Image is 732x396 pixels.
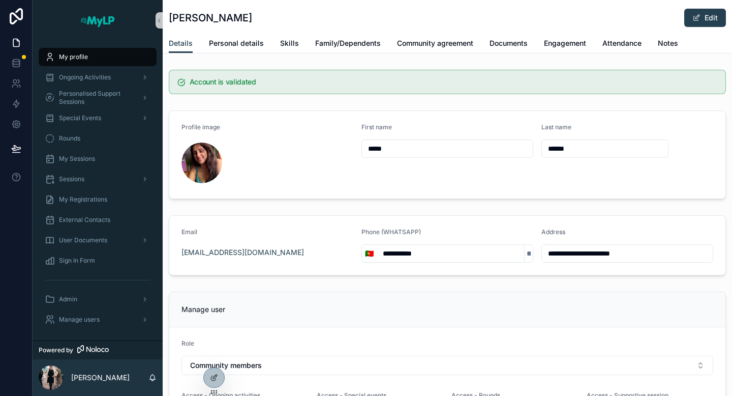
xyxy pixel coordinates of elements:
span: Personalised Support Sessions [59,90,133,106]
p: [PERSON_NAME] [71,373,130,383]
span: My Sessions [59,155,95,163]
span: Community members [190,360,262,371]
a: User Documents [39,231,157,249]
span: Profile image [181,123,220,131]
a: Documents [490,34,528,54]
a: Admin [39,290,157,308]
a: Manage users [39,310,157,329]
span: External Contacts [59,216,110,224]
span: Address [541,228,565,236]
a: My Sessions [39,150,157,168]
a: Powered by [33,341,163,359]
a: Ongoing Activities [39,68,157,87]
a: Personalised Support Sessions [39,89,157,107]
span: Details [169,38,193,48]
span: User Documents [59,236,107,244]
span: Admin [59,295,77,303]
span: 🇵🇹 [365,248,374,259]
span: Engagement [544,38,586,48]
span: Manage users [59,316,100,324]
a: Personal details [209,34,264,54]
span: Ongoing Activities [59,73,111,81]
span: Phone (WHATSAPP) [361,228,421,236]
span: Manage user [181,305,225,314]
button: Select Button [181,356,713,375]
span: Documents [490,38,528,48]
button: Edit [684,9,726,27]
a: External Contacts [39,211,157,229]
div: scrollable content [33,41,163,341]
span: First name [361,123,392,131]
h5: Account is validated [190,78,717,86]
span: Personal details [209,38,264,48]
a: Special Events [39,109,157,127]
a: Engagement [544,34,586,54]
a: Family/Dependents [315,34,381,54]
a: My profile [39,48,157,66]
span: My profile [59,53,88,61]
span: Rounds [59,134,80,143]
span: Last name [541,123,571,131]
span: Sign In Form [59,257,95,265]
img: App logo [80,12,115,29]
h1: [PERSON_NAME] [169,11,252,25]
a: Skills [280,34,299,54]
a: Sessions [39,170,157,188]
span: Community agreement [397,38,473,48]
a: Details [169,34,193,53]
span: My Registrations [59,195,107,204]
span: Email [181,228,197,236]
span: Powered by [39,346,73,354]
span: Role [181,340,194,347]
a: Notes [658,34,678,54]
a: Attendance [602,34,642,54]
a: Community agreement [397,34,473,54]
a: [EMAIL_ADDRESS][DOMAIN_NAME] [181,247,304,258]
span: Sessions [59,175,84,183]
span: Attendance [602,38,642,48]
span: Special Events [59,114,101,122]
span: Skills [280,38,299,48]
a: My Registrations [39,190,157,209]
a: Rounds [39,129,157,148]
a: Sign In Form [39,251,157,270]
span: Family/Dependents [315,38,381,48]
button: Select Button [362,244,377,263]
span: Notes [658,38,678,48]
